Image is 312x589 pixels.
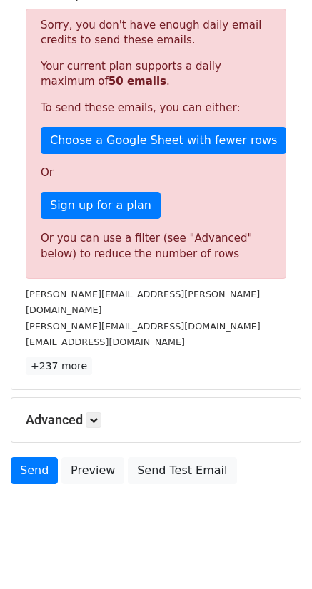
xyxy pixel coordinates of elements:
strong: 50 emails [109,75,166,88]
small: [PERSON_NAME][EMAIL_ADDRESS][PERSON_NAME][DOMAIN_NAME] [26,289,260,316]
iframe: Chat Widget [241,521,312,589]
a: Choose a Google Sheet with fewer rows [41,127,286,154]
p: Your current plan supports a daily maximum of . [41,59,271,89]
p: To send these emails, you can either: [41,101,271,116]
a: Preview [61,457,124,484]
a: Send [11,457,58,484]
a: +237 more [26,357,92,375]
small: [EMAIL_ADDRESS][DOMAIN_NAME] [26,337,185,347]
a: Send Test Email [128,457,236,484]
p: Sorry, you don't have enough daily email credits to send these emails. [41,18,271,48]
p: Or [41,165,271,180]
a: Sign up for a plan [41,192,161,219]
div: Or you can use a filter (see "Advanced" below) to reduce the number of rows [41,230,271,262]
small: [PERSON_NAME][EMAIL_ADDRESS][DOMAIN_NAME] [26,321,261,332]
h5: Advanced [26,412,286,428]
